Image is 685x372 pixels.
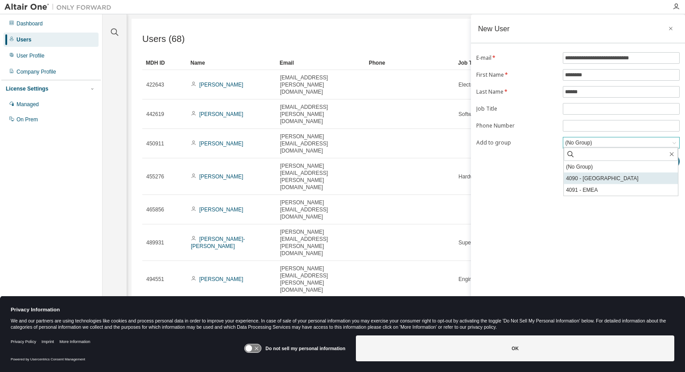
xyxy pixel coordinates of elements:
label: Last Name [476,88,557,95]
a: [PERSON_NAME] [199,276,243,282]
span: [PERSON_NAME][EMAIL_ADDRESS][DOMAIN_NAME] [280,133,361,154]
a: [PERSON_NAME]-[PERSON_NAME] [191,236,245,249]
span: Electrical Engineer [458,81,503,88]
span: 450911 [146,140,164,147]
span: 422643 [146,81,164,88]
span: Software Engineer [458,111,503,118]
div: Job Title [458,56,540,70]
div: Company Profile [17,68,56,75]
label: E-mail [476,54,557,62]
a: [PERSON_NAME] [199,111,243,117]
div: (No Group) [563,137,679,148]
span: Supervisor Power Electronics [458,239,528,246]
div: License Settings [6,85,48,92]
a: [PERSON_NAME] [199,174,243,180]
div: User Profile [17,52,45,59]
div: Email [280,56,362,70]
span: 455276 [146,173,164,180]
span: Engineer [458,276,480,283]
div: On Prem [17,116,38,123]
div: MDH ID [146,56,183,70]
span: 489931 [146,239,164,246]
a: [PERSON_NAME] [199,141,243,147]
span: 465856 [146,206,164,213]
span: [PERSON_NAME][EMAIL_ADDRESS][PERSON_NAME][DOMAIN_NAME] [280,265,361,293]
span: Users (68) [142,34,185,44]
label: Phone Number [476,122,557,129]
span: [PERSON_NAME][EMAIL_ADDRESS][PERSON_NAME][DOMAIN_NAME] [280,228,361,257]
div: Phone [369,56,451,70]
label: Add to group [476,139,557,146]
img: Altair One [4,3,116,12]
div: Dashboard [17,20,43,27]
div: Managed [17,101,39,108]
div: (No Group) [564,138,593,148]
span: [EMAIL_ADDRESS][PERSON_NAME][DOMAIN_NAME] [280,103,361,125]
div: New User [478,25,510,32]
label: Job Title [476,105,557,112]
span: 442619 [146,111,164,118]
span: [EMAIL_ADDRESS][PERSON_NAME][DOMAIN_NAME] [280,74,361,95]
div: Name [190,56,272,70]
li: (No Group) [564,161,678,173]
a: [PERSON_NAME] [199,82,243,88]
div: Users [17,36,31,43]
span: Hardware Engineer [458,173,504,180]
span: [PERSON_NAME][EMAIL_ADDRESS][PERSON_NAME][DOMAIN_NAME] [280,162,361,191]
a: [PERSON_NAME] [199,207,243,213]
span: 494551 [146,276,164,283]
label: First Name [476,71,557,79]
span: [PERSON_NAME][EMAIL_ADDRESS][DOMAIN_NAME] [280,199,361,220]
